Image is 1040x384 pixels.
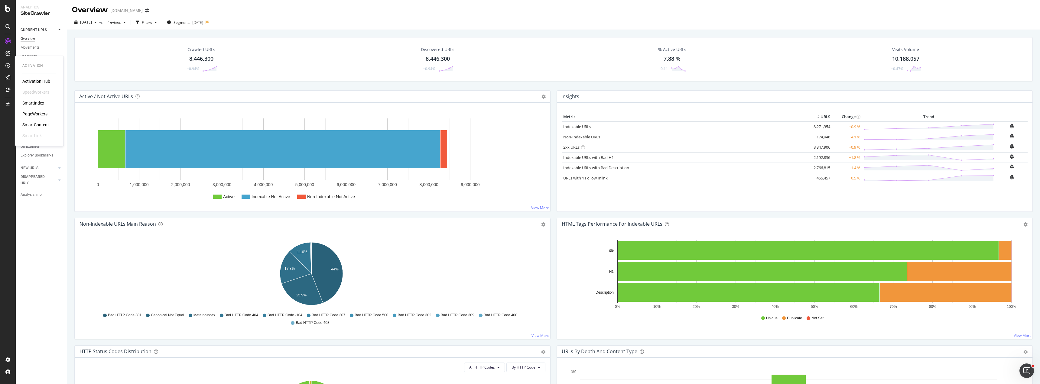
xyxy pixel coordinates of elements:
[213,182,231,187] text: 3,000,000
[21,192,63,198] a: Analysis Info
[563,165,629,170] a: Indexable URLs with Bad Description
[615,305,620,309] text: 0%
[541,350,545,354] div: gear
[110,8,143,14] div: [DOMAIN_NAME]
[21,53,63,60] a: Segments
[22,78,50,84] a: Activation Hub
[21,174,51,186] div: DISAPPEARED URLS
[22,63,56,68] div: Activation
[563,134,600,140] a: Non-Indexable URLs
[268,313,302,318] span: Bad HTTP Code -104
[22,89,49,95] a: SpeedWorkers
[307,194,355,199] text: Non-Indexable Not Active
[337,182,356,187] text: 6,000,000
[562,240,1025,310] div: A chart.
[97,182,99,187] text: 0
[531,205,549,210] a: View More
[832,112,862,121] th: Change
[423,66,435,71] div: +0.94%
[1010,175,1014,179] div: bell-plus
[80,240,543,310] div: A chart.
[832,173,862,183] td: +0.5 %
[297,250,307,254] text: 11.6%
[1019,363,1034,378] iframe: Intercom live chat
[541,95,546,99] i: Options
[22,111,47,117] a: PageWorkers
[22,100,44,106] a: SmartIndex
[312,313,345,318] span: Bad HTTP Code 307
[79,92,133,101] h4: Active / Not Active URLs
[223,194,235,199] text: Active
[21,144,39,150] div: Url Explorer
[21,10,62,17] div: SiteCrawler
[193,313,215,318] span: Meta noindex
[464,363,505,372] button: All HTTP Codes
[890,305,897,309] text: 70%
[22,133,42,139] div: SmartLink
[562,348,637,354] div: URLs by Depth and Content Type
[1023,350,1028,354] div: gear
[72,18,99,27] button: [DATE]
[607,248,614,253] text: Title
[99,20,104,25] span: vs
[653,305,661,309] text: 10%
[164,18,206,27] button: Segments[DATE]
[355,313,388,318] span: Bad HTTP Code 500
[862,112,996,121] th: Trend
[808,121,832,132] td: 8,271,354
[562,112,808,121] th: Metric
[21,5,62,10] div: Analytics
[254,182,273,187] text: 4,000,000
[892,47,919,53] div: Visits Volume
[571,369,576,373] text: 3M
[21,27,57,33] a: CURRENT URLS
[561,92,579,101] h4: Insights
[832,121,862,132] td: +0.9 %
[145,8,149,13] div: arrow-right-arrow-left
[563,144,580,150] a: 2xx URLs
[609,269,614,274] text: H1
[21,44,63,51] a: Movements
[296,293,307,297] text: 25.9%
[808,142,832,152] td: 8,347,906
[541,222,545,227] div: gear
[80,20,92,25] span: 2025 Aug. 8th
[80,221,156,227] div: Non-Indexable URLs Main Reason
[104,20,121,25] span: Previous
[461,182,479,187] text: 9,000,000
[133,18,159,27] button: Filters
[296,320,329,325] span: Bad HTTP Code 403
[787,316,802,321] span: Duplicate
[562,221,662,227] div: HTML Tags Performance for Indexable URLs
[72,5,108,15] div: Overview
[21,27,47,33] div: CURRENT URLS
[766,316,778,321] span: Unique
[531,333,549,338] a: View More
[658,47,686,53] div: % Active URLs
[171,182,190,187] text: 2,000,000
[811,316,824,321] span: Not Set
[80,348,151,354] div: HTTP Status Codes Distribution
[664,55,681,63] div: 7.88 %
[808,152,832,163] td: 2,192,836
[1010,134,1014,138] div: bell-plus
[295,182,314,187] text: 5,000,000
[808,112,832,121] th: # URLS
[21,174,57,186] a: DISAPPEARED URLS
[108,313,141,318] span: Bad HTTP Code 301
[563,124,591,129] a: Indexable URLs
[21,165,38,171] div: NEW URLS
[398,313,431,318] span: Bad HTTP Code 302
[832,132,862,142] td: +4.1 %
[284,266,295,271] text: 17.8%
[563,175,608,181] a: URLs with 1 Follow Inlink
[1010,164,1014,169] div: bell-plus
[811,305,818,309] text: 50%
[563,155,614,160] a: Indexable URLs with Bad H1
[968,305,976,309] text: 90%
[850,305,857,309] text: 60%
